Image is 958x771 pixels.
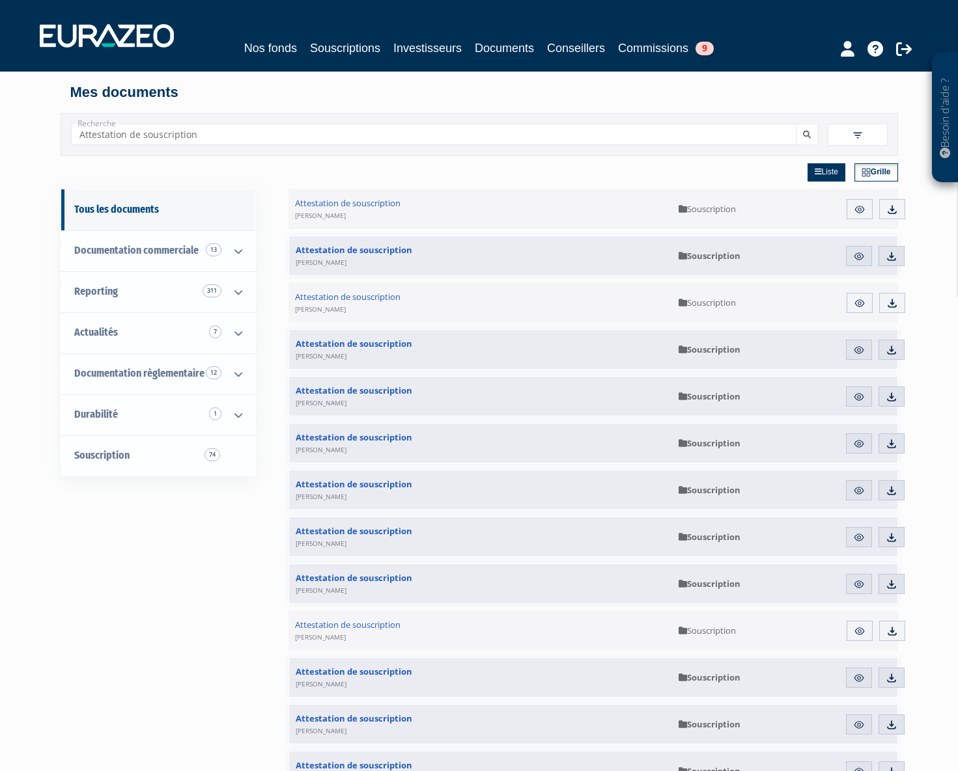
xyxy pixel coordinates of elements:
[679,484,740,496] span: Souscription
[296,492,346,501] span: [PERSON_NAME]
[547,39,605,57] a: Conseillers
[61,353,255,394] a: Documentation règlementaire 12
[295,211,346,220] span: [PERSON_NAME]
[203,284,221,297] span: 311
[74,408,118,420] span: Durabilité
[886,297,898,309] img: download.svg
[296,478,412,502] span: Attestation de souscription
[296,445,346,454] span: [PERSON_NAME]
[295,197,401,221] span: Attestation de souscription
[679,344,740,355] span: Souscription
[74,244,199,256] span: Documentation commerciale
[853,532,865,543] img: eye.svg
[296,679,346,688] span: [PERSON_NAME]
[209,407,221,420] span: 1
[393,39,462,57] a: Investisseurs
[61,230,255,271] a: Documentation commerciale 13
[71,124,796,145] input: Recherche
[74,367,204,379] span: Documentation règlementaire
[679,390,740,402] span: Souscription
[310,39,380,57] a: Souscriptions
[853,344,865,356] img: eye.svg
[853,391,865,403] img: eye.svg
[70,85,888,100] h4: Mes documents
[289,282,673,323] a: Attestation de souscription[PERSON_NAME]
[296,525,412,548] span: Attestation de souscription
[289,377,672,416] a: Attestation de souscription[PERSON_NAME]
[853,438,865,450] img: eye.svg
[296,244,412,267] span: Attestation de souscription
[854,297,866,309] img: eye.svg
[289,470,672,509] a: Attestation de souscription[PERSON_NAME]
[61,189,255,230] a: Tous les documents
[886,625,898,637] img: download.svg
[206,366,221,379] span: 12
[475,39,534,59] a: Documents
[295,304,346,314] span: [PERSON_NAME]
[295,619,401,642] span: Attestation de souscription
[853,719,865,731] img: eye.svg
[808,163,845,182] a: Liste
[938,59,953,176] p: Besoin d'aide ?
[289,705,672,744] a: Attestation de souscription[PERSON_NAME]
[854,204,866,215] img: eye.svg
[289,330,672,369] a: Attestation de souscription[PERSON_NAME]
[679,625,736,636] span: Souscription
[295,291,401,314] span: Attestation de souscription
[886,719,897,731] img: download.svg
[74,449,130,461] span: Souscription
[886,204,898,215] img: download.svg
[679,297,736,308] span: Souscription
[854,163,898,182] a: Grille
[296,586,346,595] span: [PERSON_NAME]
[854,625,866,637] img: eye.svg
[853,672,865,684] img: eye.svg
[296,712,412,736] span: Attestation de souscription
[295,632,346,642] span: [PERSON_NAME]
[209,325,221,338] span: 7
[244,39,297,57] a: Nos fonds
[296,666,412,689] span: Attestation de souscription
[296,398,346,407] span: [PERSON_NAME]
[289,236,672,275] a: Attestation de souscription[PERSON_NAME]
[61,435,255,476] a: Souscription74
[886,438,897,450] img: download.svg
[296,572,412,595] span: Attestation de souscription
[61,312,255,353] a: Actualités 7
[296,351,346,360] span: [PERSON_NAME]
[296,431,412,455] span: Attestation de souscription
[679,718,740,730] span: Souscription
[296,385,412,408] span: Attestation de souscription
[886,578,897,590] img: download.svg
[289,517,672,556] a: Attestation de souscription[PERSON_NAME]
[679,250,740,262] span: Souscription
[40,24,174,47] img: 1732889491-logotype_eurazeo_blanc_rvb.png
[289,424,672,463] a: Attestation de souscription[PERSON_NAME]
[289,610,673,651] a: Attestation de souscription[PERSON_NAME]
[853,485,865,496] img: eye.svg
[886,485,897,496] img: download.svg
[886,250,897,262] img: download.svg
[853,250,865,262] img: eye.svg
[296,726,346,735] span: [PERSON_NAME]
[862,168,871,177] img: grid.svg
[886,532,897,543] img: download.svg
[679,578,740,589] span: Souscription
[204,448,220,461] span: 74
[853,578,865,590] img: eye.svg
[618,39,714,57] a: Commissions9
[679,203,736,215] span: Souscription
[679,671,740,683] span: Souscription
[296,258,346,267] span: [PERSON_NAME]
[74,326,118,338] span: Actualités
[886,344,897,356] img: download.svg
[61,271,255,312] a: Reporting 311
[61,394,255,435] a: Durabilité 1
[886,391,897,403] img: download.svg
[289,564,672,603] a: Attestation de souscription[PERSON_NAME]
[74,285,118,297] span: Reporting
[679,531,740,543] span: Souscription
[296,539,346,548] span: [PERSON_NAME]
[289,189,673,229] a: Attestation de souscription[PERSON_NAME]
[206,243,221,256] span: 13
